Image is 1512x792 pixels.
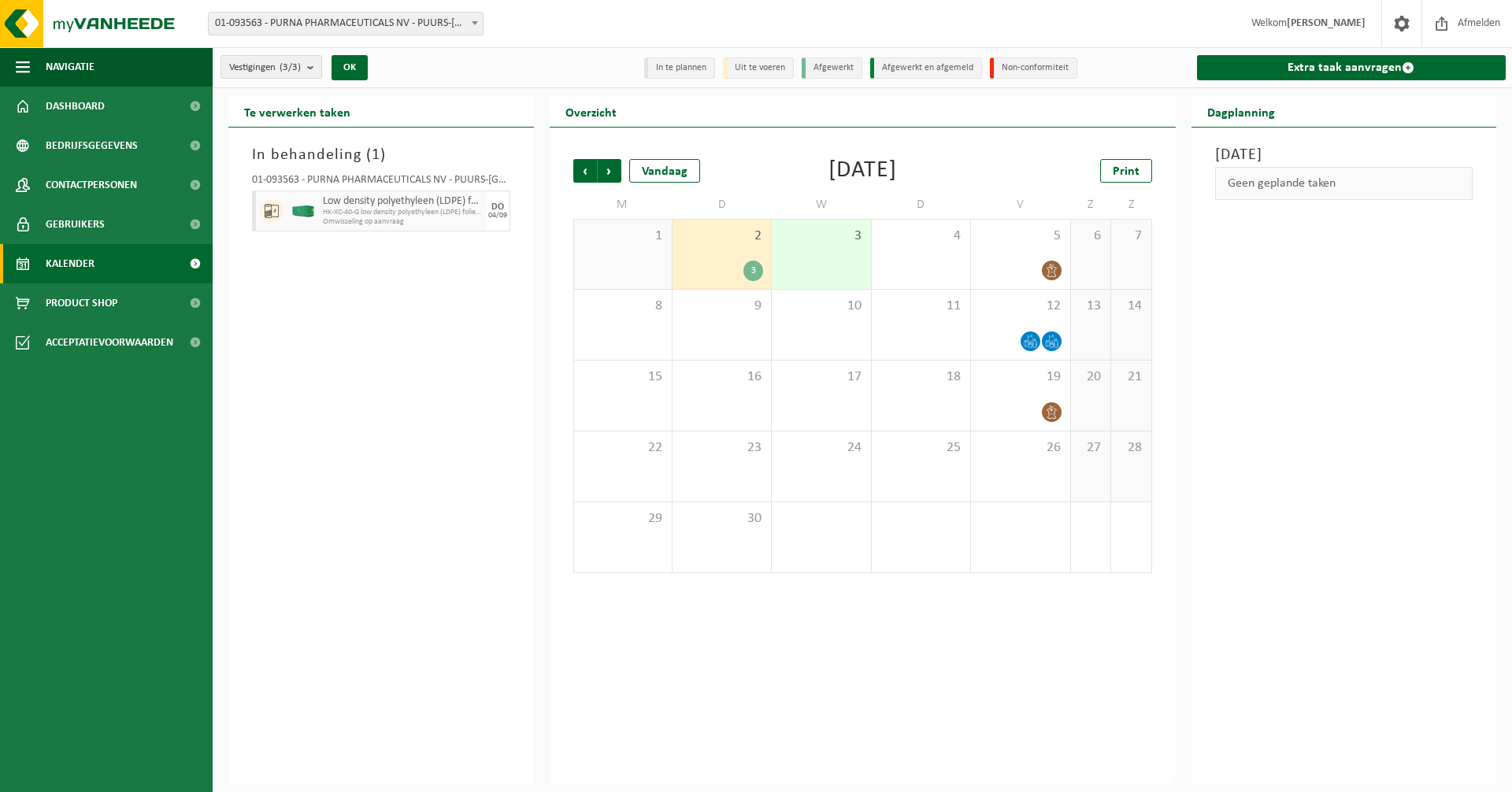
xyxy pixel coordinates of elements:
[1079,228,1102,245] span: 6
[971,191,1070,219] td: V
[990,57,1077,79] li: Non-conformiteit
[979,439,1062,457] span: 26
[772,191,871,219] td: W
[209,13,483,35] span: 01-093563 - PURNA PHARMACEUTICALS NV - PUURS-SINT-AMANDS
[228,96,366,127] h2: Te verwerken taken
[1111,191,1151,219] td: Z
[46,244,94,283] span: Kalender
[780,228,862,245] span: 3
[582,298,664,315] span: 8
[280,62,301,72] count: (3/3)
[291,205,315,217] img: HK-XC-40-GN-00
[323,195,483,208] span: Low density polyethyleen (LDPE) folie, los, naturel
[1191,96,1291,127] h2: Dagplanning
[680,298,763,315] span: 9
[1079,298,1102,315] span: 13
[220,55,322,79] button: Vestigingen(3/3)
[828,159,897,183] div: [DATE]
[46,283,117,323] span: Product Shop
[880,439,962,457] span: 25
[680,368,763,386] span: 16
[880,228,962,245] span: 4
[46,126,138,165] span: Bedrijfsgegevens
[252,143,510,167] h3: In behandeling ( )
[582,228,664,245] span: 1
[1079,439,1102,457] span: 27
[872,191,971,219] td: D
[372,147,380,163] span: 1
[979,368,1062,386] span: 19
[332,55,368,80] button: OK
[870,57,982,79] li: Afgewerkt en afgemeld
[880,368,962,386] span: 18
[680,439,763,457] span: 23
[323,208,483,217] span: HK-XC-40-G low density polyethyleen (LDPE) folie, los, natur
[880,298,962,315] span: 11
[743,261,763,281] div: 3
[1113,165,1140,178] span: Print
[1119,228,1143,245] span: 7
[780,439,862,457] span: 24
[46,87,105,126] span: Dashboard
[573,191,673,219] td: M
[229,56,301,80] span: Vestigingen
[1215,143,1473,167] h3: [DATE]
[573,159,597,183] span: Vorige
[802,57,862,79] li: Afgewerkt
[582,510,664,527] span: 29
[1071,191,1111,219] td: Z
[629,159,700,183] div: Vandaag
[252,175,510,191] div: 01-093563 - PURNA PHARMACEUTICALS NV - PUURS-[GEOGRAPHIC_DATA]
[979,298,1062,315] span: 12
[491,202,504,212] div: DO
[488,212,507,220] div: 04/09
[46,47,94,87] span: Navigatie
[582,439,664,457] span: 22
[1215,167,1473,200] div: Geen geplande taken
[598,159,621,183] span: Volgende
[1079,368,1102,386] span: 20
[323,217,483,227] span: Omwisseling op aanvraag
[1287,17,1366,29] strong: [PERSON_NAME]
[46,205,105,244] span: Gebruikers
[1197,55,1506,80] a: Extra taak aanvragen
[1100,159,1152,183] a: Print
[46,323,173,362] span: Acceptatievoorwaarden
[582,368,664,386] span: 15
[550,96,632,127] h2: Overzicht
[680,228,763,245] span: 2
[644,57,715,79] li: In te plannen
[1119,439,1143,457] span: 28
[723,57,794,79] li: Uit te voeren
[46,165,137,205] span: Contactpersonen
[208,12,484,35] span: 01-093563 - PURNA PHARMACEUTICALS NV - PUURS-SINT-AMANDS
[979,228,1062,245] span: 5
[680,510,763,527] span: 30
[780,368,862,386] span: 17
[1119,298,1143,315] span: 14
[1119,368,1143,386] span: 21
[673,191,772,219] td: D
[780,298,862,315] span: 10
